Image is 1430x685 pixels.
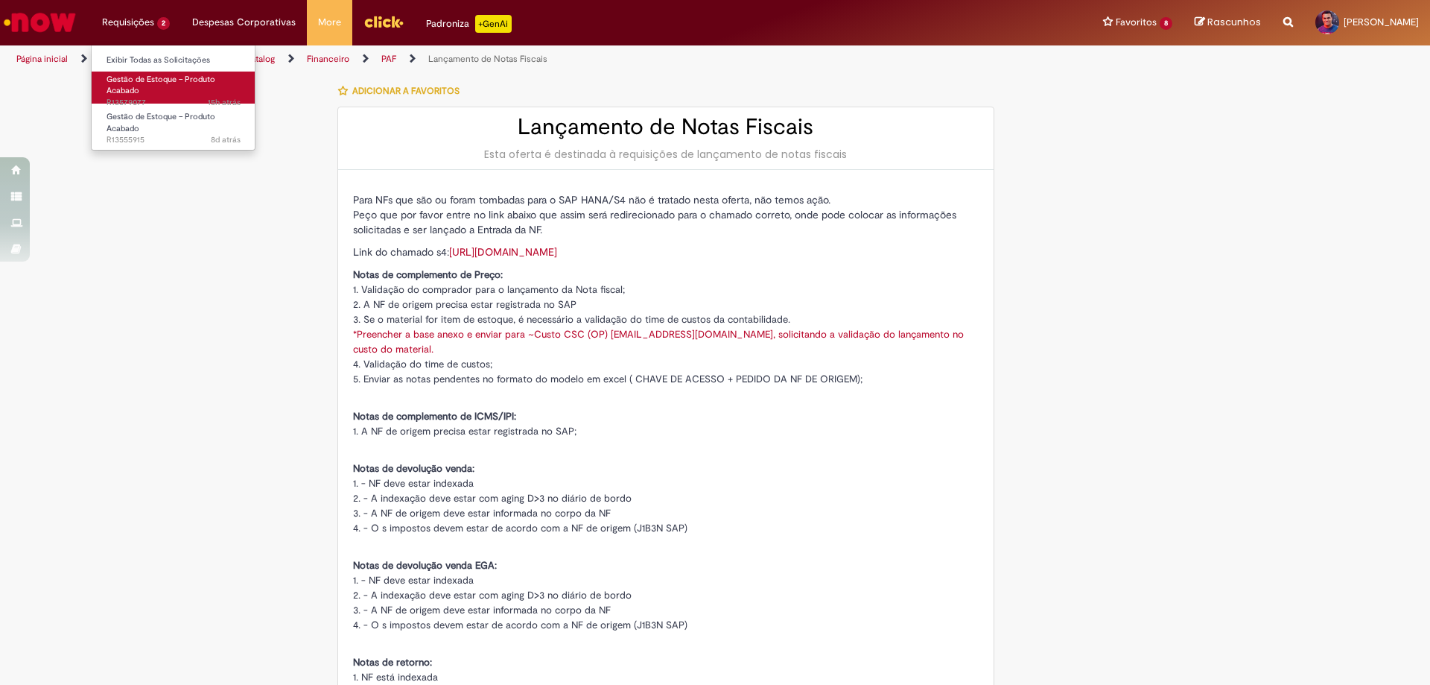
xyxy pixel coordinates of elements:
[107,97,241,109] span: R13579077
[157,17,170,30] span: 2
[353,477,474,490] span: 1. - NF deve estar indexada
[1,7,78,37] img: ServiceNow
[211,134,241,145] span: 8d atrás
[92,72,255,104] a: Aberto R13579077 : Gestão de Estoque – Produto Acabado
[353,462,474,475] span: Notas de devolução venda:
[353,574,474,587] span: 1. - NF deve estar indexada
[92,109,255,141] a: Aberto R13555915 : Gestão de Estoque – Produto Acabado
[353,244,979,259] p: Link do chamado s4:
[11,45,942,73] ul: Trilhas de página
[211,134,241,145] time: 22/09/2025 15:30:58
[92,52,255,69] a: Exibir Todas as Solicitações
[353,425,576,438] span: 1. A NF de origem precisa estar registrada no SAP;
[91,45,255,151] ul: Requisições
[353,671,438,684] span: 1. NF está indexada
[353,358,492,370] span: 4. Validação do time de custos;
[1344,16,1419,28] span: [PERSON_NAME]
[353,298,576,311] span: 2. A NF de origem precisa estar registrada no SAP
[353,619,687,631] span: 4. - O s impostos devem estar de acordo com a NF de origem (J1B3N SAP)
[353,522,687,534] span: 4. - O s impostos devem estar de acordo com a NF de origem (J1B3N SAP)
[353,492,632,505] span: 2. - A indexação deve estar com aging D>3 no diário de bordo
[381,53,396,65] a: PAF
[353,328,964,356] a: *Preencher a base anexo e enviar para ~Custo CSC (OP) [EMAIL_ADDRESS][DOMAIN_NAME], solicitando a...
[16,53,68,65] a: Página inicial
[352,85,460,97] span: Adicionar a Favoritos
[107,134,241,146] span: R13555915
[353,373,862,385] span: 5. Enviar as notas pendentes no formato do modelo em excel ( CHAVE DE ACESSO + PEDIDO DA NF DE OR...
[353,589,632,602] span: 2. - A indexação deve estar com aging D>3 no diário de bordo
[353,559,497,572] span: Notas de devolução venda EGA:
[1160,17,1172,30] span: 8
[1207,15,1261,29] span: Rascunhos
[426,15,512,33] div: Padroniza
[353,507,611,520] span: 3. - A NF de origem deve estar informada no corpo da NF
[353,115,979,139] h2: Lançamento de Notas Fiscais
[353,192,979,237] p: Para NFs que são ou foram tombadas para o SAP HANA/S4 não é tratado nesta oferta, não temos ação....
[428,53,547,65] a: Lançamento de Notas Fiscais
[353,283,625,296] span: 1. Validação do comprador para o lançamento da Nota fiscal;
[475,15,512,33] p: +GenAi
[318,15,341,30] span: More
[353,604,611,616] span: 3. - A NF de origem deve estar informada no corpo da NF
[102,15,154,30] span: Requisições
[307,53,349,65] a: Financeiro
[353,147,979,162] div: Esta oferta é destinada à requisições de lançamento de notas fiscais
[1195,16,1261,30] a: Rascunhos
[337,75,468,107] button: Adicionar a Favoritos
[107,111,215,134] span: Gestão de Estoque – Produto Acabado
[208,97,241,108] span: 15h atrás
[363,10,404,33] img: click_logo_yellow_360x200.png
[353,410,516,423] span: Notas de complemento de ICMS/IPI:
[107,74,215,97] span: Gestão de Estoque – Produto Acabado
[353,313,790,326] span: 3. Se o material for item de estoque, é necessário a validação do time de custos da contabilidade.
[192,15,296,30] span: Despesas Corporativas
[449,245,557,259] a: [URL][DOMAIN_NAME]
[353,656,432,669] span: Notas de retorno:
[1116,15,1157,30] span: Favoritos
[208,97,241,108] time: 29/09/2025 20:29:32
[353,268,503,281] span: Notas de complemento de Preço:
